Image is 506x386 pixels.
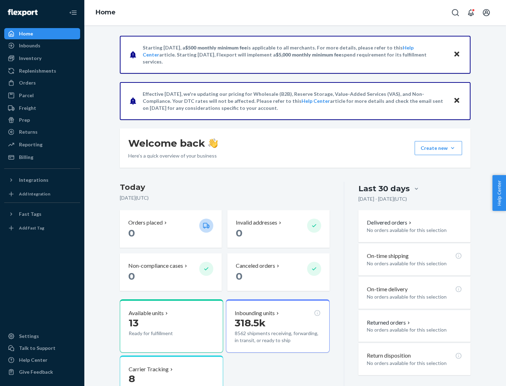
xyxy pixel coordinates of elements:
[236,227,242,239] span: 0
[367,219,413,227] button: Delivered orders
[19,141,43,148] div: Reporting
[19,368,53,375] div: Give Feedback
[4,152,80,163] a: Billing
[128,262,183,270] p: Non-compliance cases
[19,128,38,135] div: Returns
[129,309,164,317] p: Available units
[19,30,33,37] div: Home
[4,222,80,234] a: Add Fast Tag
[129,317,138,329] span: 13
[19,42,40,49] div: Inbounds
[276,52,342,58] span: $5,000 monthly minimum fee
[120,253,222,291] button: Non-compliance cases 0
[226,299,329,353] button: Inbounding units318.5k8562 shipments receiving, forwarding, in transit, or ready to ship
[19,79,36,86] div: Orders
[358,183,410,194] div: Last 30 days
[185,45,247,51] span: $500 monthly minimum fee
[227,253,329,291] button: Canceled orders 0
[19,357,47,364] div: Help Center
[19,191,50,197] div: Add Integration
[129,330,194,337] p: Ready for fulfillment
[4,188,80,200] a: Add Integration
[129,365,169,373] p: Carrier Tracking
[367,260,462,267] p: No orders available for this selection
[236,219,277,227] p: Invalid addresses
[367,227,462,234] p: No orders available for this selection
[492,175,506,211] button: Help Center
[19,211,41,218] div: Fast Tags
[235,309,275,317] p: Inbounding units
[8,9,38,16] img: Flexport logo
[19,105,36,112] div: Freight
[128,219,163,227] p: Orders placed
[4,354,80,366] a: Help Center
[415,141,462,155] button: Create new
[19,177,48,184] div: Integrations
[4,40,80,51] a: Inbounds
[128,227,135,239] span: 0
[236,262,275,270] p: Canceled orders
[358,195,407,202] p: [DATE] - [DATE] ( UTC )
[208,138,218,148] img: hand-wave emoji
[128,270,135,282] span: 0
[367,319,411,327] button: Returned orders
[4,77,80,88] a: Orders
[128,137,218,149] h1: Welcome back
[4,208,80,220] button: Fast Tags
[367,326,462,333] p: No orders available for this selection
[367,252,409,260] p: On-time shipping
[19,117,30,124] div: Prep
[19,345,56,352] div: Talk to Support
[236,270,242,282] span: 0
[367,285,408,293] p: On-time delivery
[4,331,80,342] a: Settings
[143,91,447,112] p: Effective [DATE], we're updating our pricing for Wholesale (B2B), Reserve Storage, Value-Added Se...
[120,182,330,193] h3: Today
[452,49,461,60] button: Close
[4,65,80,76] a: Replenishments
[367,293,462,300] p: No orders available for this selection
[367,352,411,360] p: Return disposition
[235,317,266,329] span: 318.5k
[96,8,116,16] a: Home
[4,342,80,354] a: Talk to Support
[19,333,39,340] div: Settings
[4,90,80,101] a: Parcel
[4,114,80,126] a: Prep
[4,126,80,138] a: Returns
[120,299,223,353] button: Available units13Ready for fulfillment
[464,6,478,20] button: Open notifications
[227,210,329,248] button: Invalid addresses 0
[143,44,447,65] p: Starting [DATE], a is applicable to all merchants. For more details, please refer to this article...
[448,6,462,20] button: Open Search Box
[4,366,80,378] button: Give Feedback
[479,6,493,20] button: Open account menu
[19,67,56,74] div: Replenishments
[19,92,34,99] div: Parcel
[128,152,218,159] p: Here’s a quick overview of your business
[120,210,222,248] button: Orders placed 0
[129,373,135,385] span: 8
[19,55,41,62] div: Inventory
[452,96,461,106] button: Close
[120,194,330,201] p: [DATE] ( UTC )
[19,154,33,161] div: Billing
[4,28,80,39] a: Home
[301,98,330,104] a: Help Center
[235,330,320,344] p: 8562 shipments receiving, forwarding, in transit, or ready to ship
[4,174,80,186] button: Integrations
[4,53,80,64] a: Inventory
[367,360,462,367] p: No orders available for this selection
[4,102,80,114] a: Freight
[90,2,121,23] ol: breadcrumbs
[4,139,80,150] a: Reporting
[19,225,44,231] div: Add Fast Tag
[66,6,80,20] button: Close Navigation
